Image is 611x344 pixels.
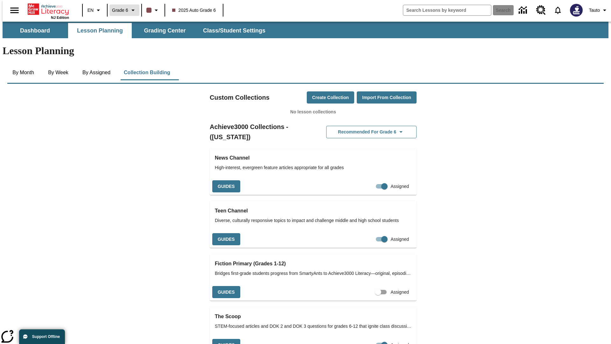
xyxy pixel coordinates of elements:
[172,7,216,14] span: 2025 Auto Grade 6
[212,286,240,298] button: Guides
[109,4,139,16] button: Grade: Grade 6, Select a grade
[215,164,411,171] span: High-interest, evergreen feature articles appropriate for all grades
[119,65,175,80] button: Collection Building
[144,27,186,34] span: Grading Center
[7,65,39,80] button: By Month
[28,2,69,19] div: Home
[357,91,417,104] button: Import from Collection
[210,122,313,142] h2: Achieve3000 Collections - ([US_STATE])
[390,289,409,296] span: Assigned
[5,1,24,20] button: Open side menu
[144,4,163,16] button: Class color is dark brown. Change class color
[77,27,123,34] span: Lesson Planning
[215,270,411,277] span: Bridges first-grade students progress from SmartyAnts to Achieve3000 Literacy—original, episodic ...
[212,233,240,246] button: Guides
[550,2,566,18] a: Notifications
[570,4,583,17] img: Avatar
[51,16,69,19] span: NJ Edition
[42,65,74,80] button: By Week
[32,334,60,339] span: Support Offline
[28,3,69,16] a: Home
[85,4,105,16] button: Language: EN, Select a language
[198,23,270,38] button: Class/Student Settings
[112,7,128,14] span: Grade 6
[133,23,197,38] button: Grading Center
[210,92,270,103] h2: Custom Collections
[203,27,265,34] span: Class/Student Settings
[326,126,417,138] button: Recommended for Grade 6
[68,23,132,38] button: Lesson Planning
[210,109,417,115] p: No lesson collections
[215,259,411,268] h3: Fiction Primary (Grades 1-12)
[515,2,532,19] a: Data Center
[3,45,608,57] h1: Lesson Planning
[403,5,491,15] input: search field
[390,236,409,243] span: Assigned
[19,329,65,344] button: Support Offline
[3,22,608,38] div: SubNavbar
[532,2,550,19] a: Resource Center, Will open in new tab
[215,217,411,224] span: Diverse, culturally responsive topics to impact and challenge middle and high school students
[215,206,411,215] h3: Teen Channel
[77,65,116,80] button: By Assigned
[3,23,271,38] div: SubNavbar
[307,91,354,104] button: Create Collection
[212,180,240,193] button: Guides
[3,23,67,38] button: Dashboard
[215,154,411,162] h3: News Channel
[390,183,409,190] span: Assigned
[586,4,611,16] button: Profile/Settings
[566,2,586,18] button: Select a new avatar
[215,312,411,321] h3: The Scoop
[215,323,411,330] span: STEM-focused articles and DOK 2 and DOK 3 questions for grades 6-12 that ignite class discussions...
[20,27,50,34] span: Dashboard
[589,7,600,14] span: Tauto
[88,7,94,14] span: EN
